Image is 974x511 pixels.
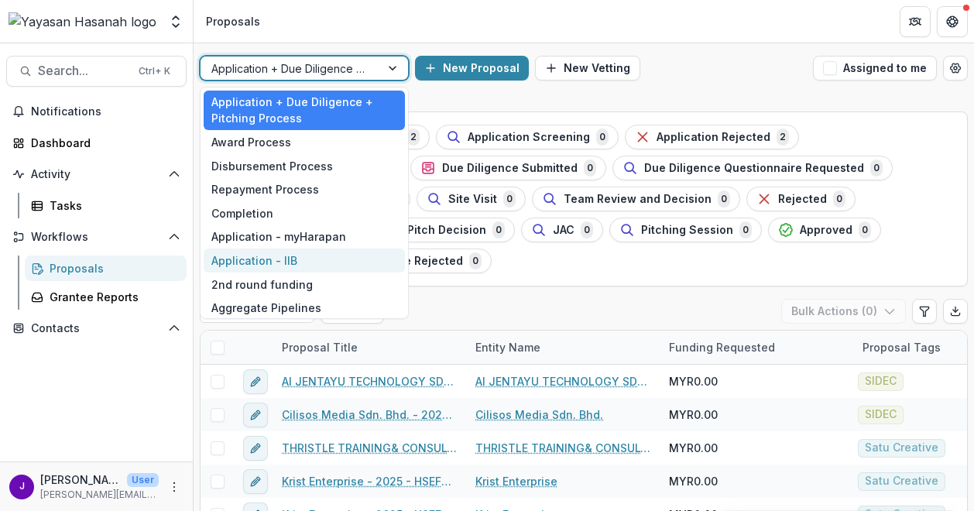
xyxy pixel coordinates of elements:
div: Proposal Title [273,331,466,364]
span: Application Screening [468,131,590,144]
span: 2 [777,129,789,146]
div: Application + Due Diligence + Pitching Process [204,91,405,131]
span: MYR0.00 [669,373,718,389]
span: Pitch Decision [407,224,486,237]
button: Search... [6,56,187,87]
span: MYR0.00 [669,406,718,423]
span: Approved [800,224,852,237]
div: Funding Requested [660,331,853,364]
span: 0 [739,221,752,238]
p: [PERSON_NAME] [40,472,121,488]
div: Entity Name [466,339,550,355]
span: 0 [469,252,482,269]
img: Yayasan Hasanah logo [9,12,156,31]
button: Open table manager [943,56,968,81]
span: 0 [859,221,871,238]
p: User [127,473,159,487]
button: Open Workflows [6,225,187,249]
div: Award Process [204,130,405,154]
button: Team Review and Decision0 [532,187,740,211]
div: Application - myHarapan [204,225,405,249]
button: JAC0 [521,218,603,242]
span: 0 [718,190,730,207]
button: Open entity switcher [165,6,187,37]
button: Pitching Session0 [609,218,762,242]
button: Edit table settings [912,299,937,324]
div: Application - IIB [204,249,405,273]
span: Site Visit [448,193,497,206]
span: 0 [581,221,593,238]
span: Rejected [778,193,827,206]
button: Open Contacts [6,316,187,341]
button: Application Screening0 [436,125,619,149]
a: Cilisos Media Sdn. Bhd. - 2025 - HSEF2025 - SIDEC [282,406,457,423]
nav: breadcrumb [200,10,266,33]
span: Application Rejected [657,131,770,144]
a: Dashboard [6,130,187,156]
div: Jeffrey [19,482,25,492]
div: Proposal Tags [853,339,950,355]
button: edit [243,436,268,461]
div: Dashboard [31,135,174,151]
p: [PERSON_NAME][EMAIL_ADDRESS][DOMAIN_NAME] [40,488,159,502]
span: 2 [407,129,420,146]
button: New Proposal [415,56,529,81]
span: Team Review and Decision [564,193,712,206]
button: Partners [900,6,931,37]
a: Proposals [25,256,187,281]
div: Ctrl + K [135,63,173,80]
span: 0 [492,221,505,238]
span: 0 [870,159,883,177]
a: THRISTLE TRAINING& CONSULTATION - 2025 - HSEF2025 - Satu Creative [282,440,457,456]
a: Grantee Reports [25,284,187,310]
button: Get Help [937,6,968,37]
div: Proposals [50,260,174,276]
a: Krist Enterprise - 2025 - HSEF2025 - Satu Creative [282,473,457,489]
button: Open Activity [6,162,187,187]
a: Tasks [25,193,187,218]
span: MYR0.00 [669,473,718,489]
a: AI JENTAYU TECHNOLOGY SDN BHD [475,373,650,389]
div: Tasks [50,197,174,214]
span: 0 [503,190,516,207]
button: Site Visit0 [417,187,526,211]
a: Krist Enterprise [475,473,557,489]
div: Aggregate Pipelines [204,296,405,320]
a: Cilisos Media Sdn. Bhd. [475,406,603,423]
button: edit [243,469,268,494]
span: 0 [596,129,609,146]
button: Export table data [943,299,968,324]
button: edit [243,403,268,427]
button: More [165,478,183,496]
span: Activity [31,168,162,181]
div: Entity Name [466,331,660,364]
div: Proposals [206,13,260,29]
div: 2nd round funding [204,273,405,297]
span: Due Diligence Submitted [442,162,578,175]
a: AI JENTAYU TECHNOLOGY SDN BHD - 2025 - HSEF2025 - SIDEC [282,373,457,389]
span: Search... [38,63,129,78]
button: Assigned to me [813,56,937,81]
span: 0 [584,159,596,177]
button: edit [243,369,268,394]
button: Due Diligence Questionnaire Requested0 [612,156,893,180]
div: Completion [204,201,405,225]
span: Workflows [31,231,162,244]
span: Contacts [31,322,162,335]
span: JAC [553,224,574,237]
button: Due Diligence Submitted0 [410,156,606,180]
span: Notifications [31,105,180,118]
div: Proposal Title [273,339,367,355]
div: Disbursement Process [204,154,405,178]
button: Approved0 [768,218,881,242]
button: Application Rejected2 [625,125,799,149]
span: MYR0.00 [669,440,718,456]
button: Pitch Decision0 [376,218,515,242]
button: Rejected0 [746,187,856,211]
span: 0 [833,190,845,207]
span: Pitching Session [641,224,733,237]
button: Notifications [6,99,187,124]
a: THRISTLE TRAINING& CONSULTATION [475,440,650,456]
